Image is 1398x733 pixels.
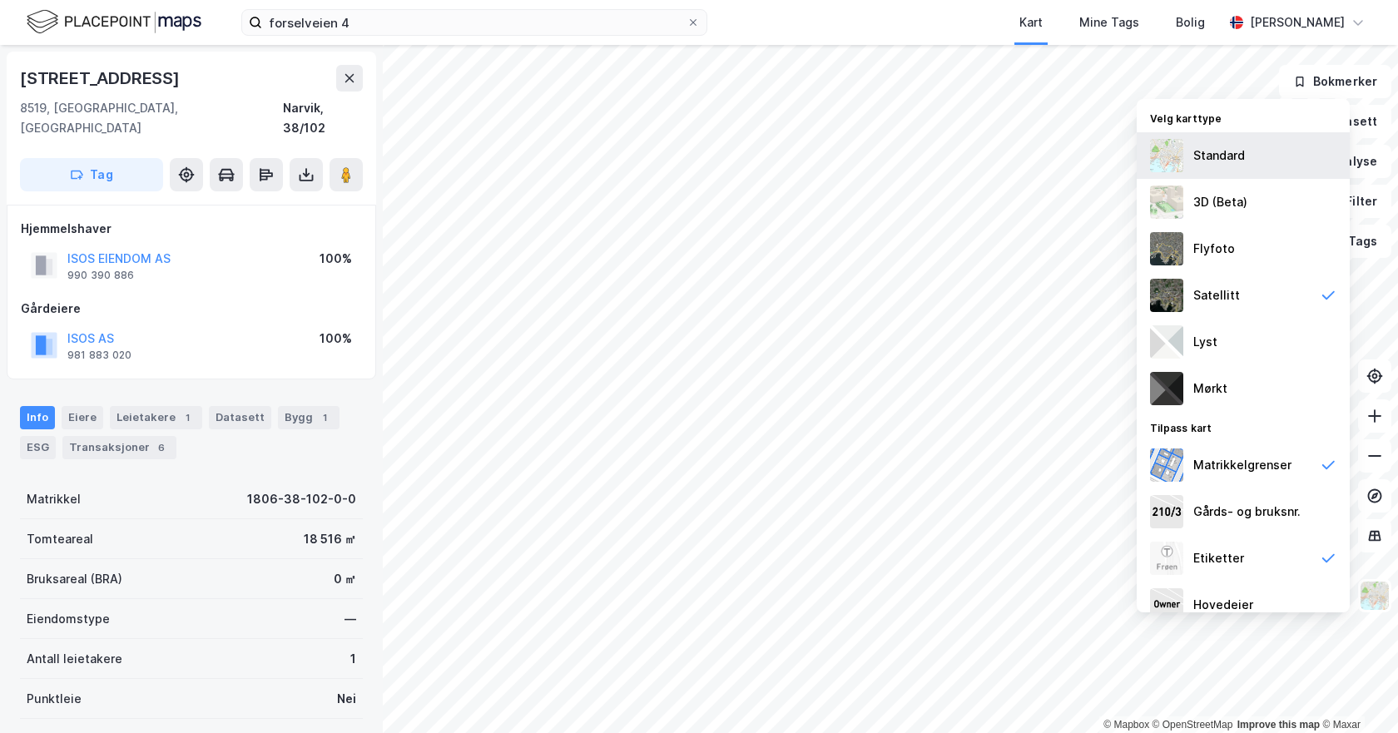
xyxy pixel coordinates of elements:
div: Narvik, 38/102 [283,98,363,138]
div: Standard [1193,146,1245,166]
div: Info [20,406,55,429]
div: Mørkt [1193,379,1227,399]
div: Leietakere [110,406,202,429]
div: Hovedeier [1193,595,1253,615]
div: Datasett [209,406,271,429]
div: Matrikkelgrenser [1193,455,1291,475]
div: Eiere [62,406,103,429]
div: Eiendomstype [27,609,110,629]
div: Mine Tags [1079,12,1139,32]
img: 9k= [1150,279,1183,312]
div: Punktleie [27,689,82,709]
div: [PERSON_NAME] [1250,12,1345,32]
div: Satellitt [1193,285,1240,305]
button: Bokmerker [1279,65,1391,98]
button: Tag [20,158,163,191]
img: Z [1150,139,1183,172]
div: 3D (Beta) [1193,192,1247,212]
div: ESG [20,436,56,459]
iframe: Chat Widget [1315,653,1398,733]
div: Lyst [1193,332,1217,352]
div: Bolig [1176,12,1205,32]
div: 981 883 020 [67,349,131,362]
div: Flyfoto [1193,239,1235,259]
div: 8519, [GEOGRAPHIC_DATA], [GEOGRAPHIC_DATA] [20,98,283,138]
img: majorOwner.b5e170eddb5c04bfeeff.jpeg [1150,588,1183,622]
div: 18 516 ㎡ [304,529,356,549]
div: 100% [320,249,352,269]
a: Improve this map [1237,719,1320,731]
div: Gårds- og bruksnr. [1193,502,1301,522]
div: Bygg [278,406,340,429]
div: Tomteareal [27,529,93,549]
div: 0 ㎡ [334,569,356,589]
button: Filter [1311,185,1391,218]
div: Matrikkel [27,489,81,509]
div: Nei [337,689,356,709]
div: Antall leietakere [27,649,122,669]
div: Etiketter [1193,548,1244,568]
img: luj3wr1y2y3+OchiMxRmMxRlscgabnMEmZ7DJGWxyBpucwSZnsMkZbHIGm5zBJmewyRlscgabnMEmZ7DJGWxyBpucwSZnsMkZ... [1150,325,1183,359]
img: Z [1359,580,1391,612]
div: Bruksareal (BRA) [27,569,122,589]
div: 1 [179,409,196,426]
div: 6 [153,439,170,456]
button: Tags [1314,225,1391,258]
div: Hjemmelshaver [21,219,362,239]
div: Kontrollprogram for chat [1315,653,1398,733]
div: Kart [1019,12,1043,32]
div: 100% [320,329,352,349]
div: — [345,609,356,629]
div: 1 [316,409,333,426]
div: Transaksjoner [62,436,176,459]
a: OpenStreetMap [1153,719,1233,731]
div: Velg karttype [1137,102,1350,132]
img: Z [1150,542,1183,575]
img: cadastreBorders.cfe08de4b5ddd52a10de.jpeg [1150,448,1183,482]
div: Tilpass kart [1137,412,1350,442]
div: [STREET_ADDRESS] [20,65,183,92]
img: nCdM7BzjoCAAAAAElFTkSuQmCC [1150,372,1183,405]
img: Z [1150,186,1183,219]
div: 1806-38-102-0-0 [247,489,356,509]
img: Z [1150,232,1183,265]
div: 1 [350,649,356,669]
img: cadastreKeys.547ab17ec502f5a4ef2b.jpeg [1150,495,1183,528]
a: Mapbox [1103,719,1149,731]
img: logo.f888ab2527a4732fd821a326f86c7f29.svg [27,7,201,37]
div: Gårdeiere [21,299,362,319]
input: Søk på adresse, matrikkel, gårdeiere, leietakere eller personer [262,10,687,35]
div: 990 390 886 [67,269,134,282]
